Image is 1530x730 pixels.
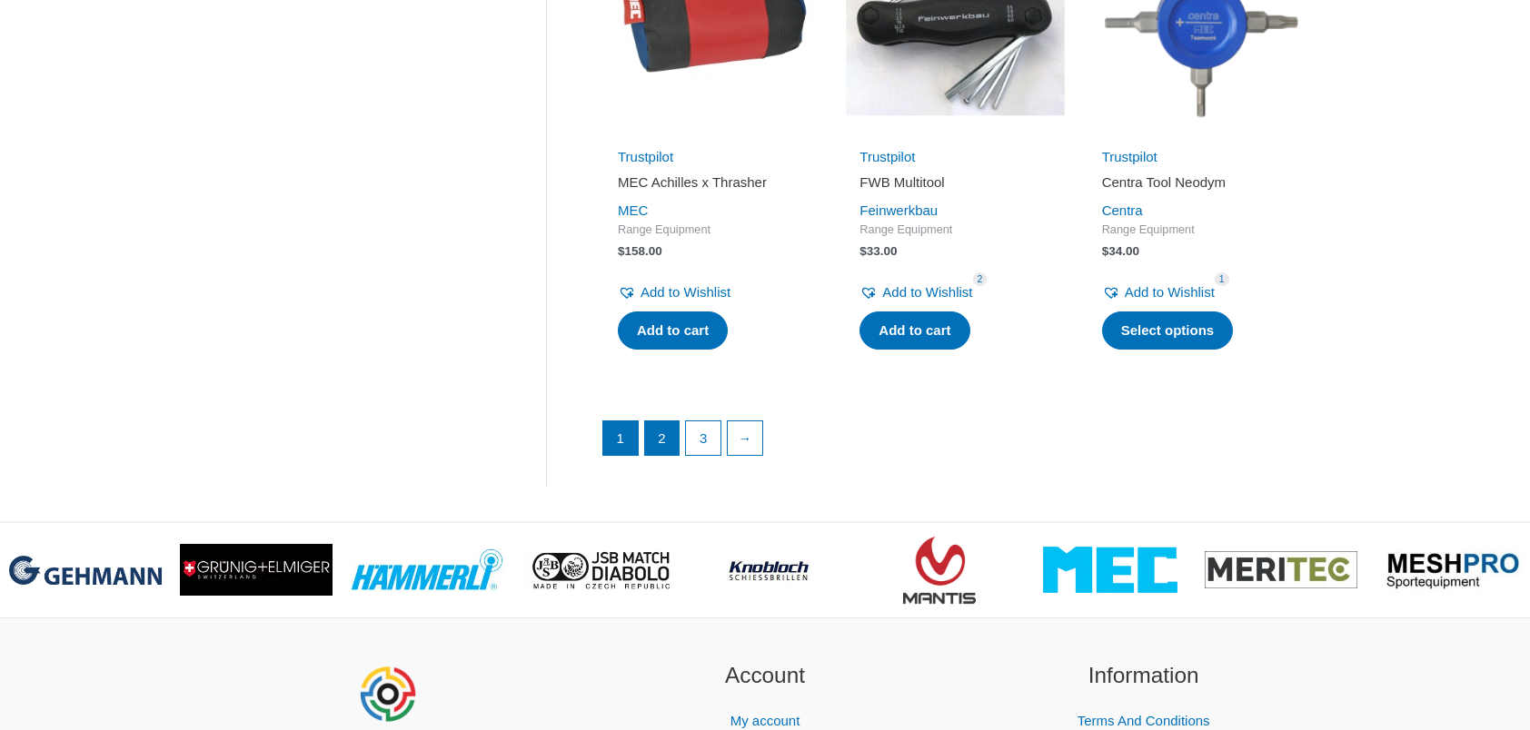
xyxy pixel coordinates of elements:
[601,420,1309,466] nav: Product Pagination
[618,280,730,305] a: Add to Wishlist
[728,421,762,456] a: →
[730,713,800,728] a: My account
[1102,173,1293,192] h2: Centra Tool Neodym
[1102,149,1157,164] a: Trustpilot
[1125,284,1215,300] span: Add to Wishlist
[859,311,969,350] a: Add to cart: “FWB Multitool”
[618,202,648,218] a: MEC
[618,173,809,198] a: MEC Achilles x Thrasher
[618,244,662,258] bdi: 158.00
[1102,173,1293,198] a: Centra Tool Neodym
[859,149,915,164] a: Trustpilot
[618,311,728,350] a: Add to cart: “MEC Achilles x Thrasher”
[618,222,809,238] span: Range Equipment
[859,222,1050,238] span: Range Equipment
[1102,202,1143,218] a: Centra
[1078,713,1210,728] a: Terms And Conditions
[603,421,638,456] span: Page 1
[599,659,932,693] h2: Account
[973,272,988,286] span: 2
[1102,222,1293,238] span: Range Equipment
[859,202,938,218] a: Feinwerkbau
[618,173,809,192] h2: MEC Achilles x Thrasher
[859,173,1050,192] h2: FWB Multitool
[977,659,1310,693] h2: Information
[859,244,897,258] bdi: 33.00
[686,421,720,456] a: Page 3
[618,149,673,164] a: Trustpilot
[859,280,972,305] a: Add to Wishlist
[1102,244,1139,258] bdi: 34.00
[618,244,625,258] span: $
[1102,244,1109,258] span: $
[1102,280,1215,305] a: Add to Wishlist
[1215,272,1229,286] span: 1
[882,284,972,300] span: Add to Wishlist
[859,173,1050,198] a: FWB Multitool
[645,421,680,456] a: Page 2
[1102,311,1234,350] a: Select options for “Centra Tool Neodym”
[859,244,867,258] span: $
[641,284,730,300] span: Add to Wishlist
